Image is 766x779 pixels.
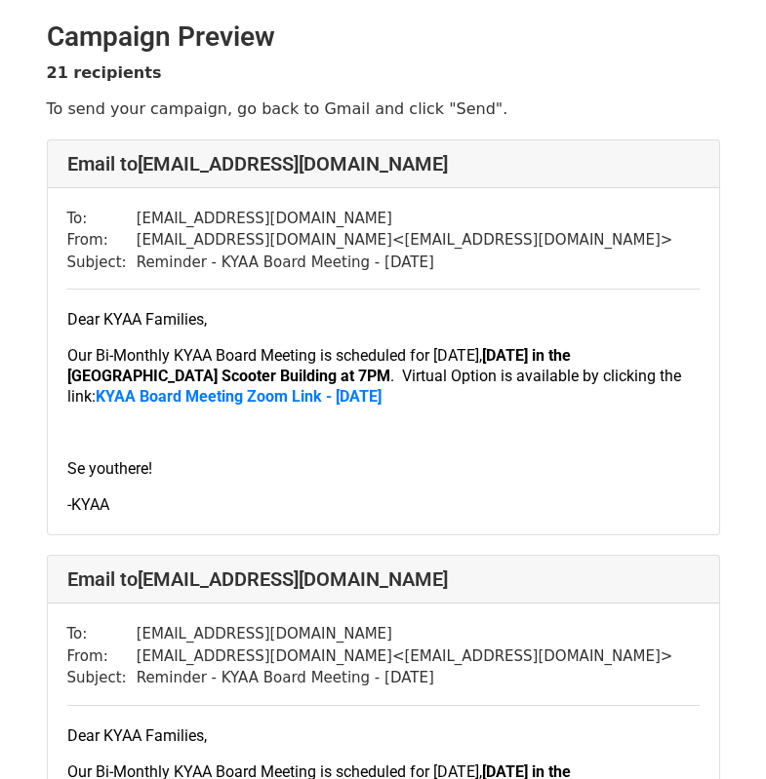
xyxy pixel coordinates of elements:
[67,459,114,478] span: Se you
[67,345,700,407] p: Our Bi-Monthly KYAA Board Meeting is scheduled for [DATE], . Virtual Option is available by click...
[67,667,137,689] td: Subject:
[67,645,137,668] td: From:
[67,208,137,230] td: To:
[67,346,571,385] strong: [DATE] in the [GEOGRAPHIC_DATA] Scooter Building at 7PM
[67,567,700,591] h4: Email to [EMAIL_ADDRESS][DOMAIN_NAME]
[67,458,700,479] p: there!
[137,208,673,230] td: [EMAIL_ADDRESS][DOMAIN_NAME]
[137,667,673,689] td: Reminder - KYAA Board Meeting - [DATE]
[47,20,720,54] h2: Campaign Preview
[67,494,700,515] p: -KYAA
[67,623,137,645] td: To:
[67,229,137,252] td: From:
[67,309,700,330] p: Dear KYAA Families,
[47,63,162,82] strong: 21 recipients
[67,252,137,274] td: Subject:
[47,98,720,119] p: To send your campaign, go back to Gmail and click "Send".
[137,645,673,668] td: [EMAIL_ADDRESS][DOMAIN_NAME] < [EMAIL_ADDRESS][DOMAIN_NAME] >
[67,725,700,746] p: Dear KYAA Families,
[67,152,700,175] h4: Email to [EMAIL_ADDRESS][DOMAIN_NAME]
[96,387,382,406] a: KYAA Board Meeting Zoom Link - [DATE]
[137,229,673,252] td: [EMAIL_ADDRESS][DOMAIN_NAME] < [EMAIL_ADDRESS][DOMAIN_NAME] >
[137,252,673,274] td: Reminder - KYAA Board Meeting - [DATE]
[137,623,673,645] td: [EMAIL_ADDRESS][DOMAIN_NAME]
